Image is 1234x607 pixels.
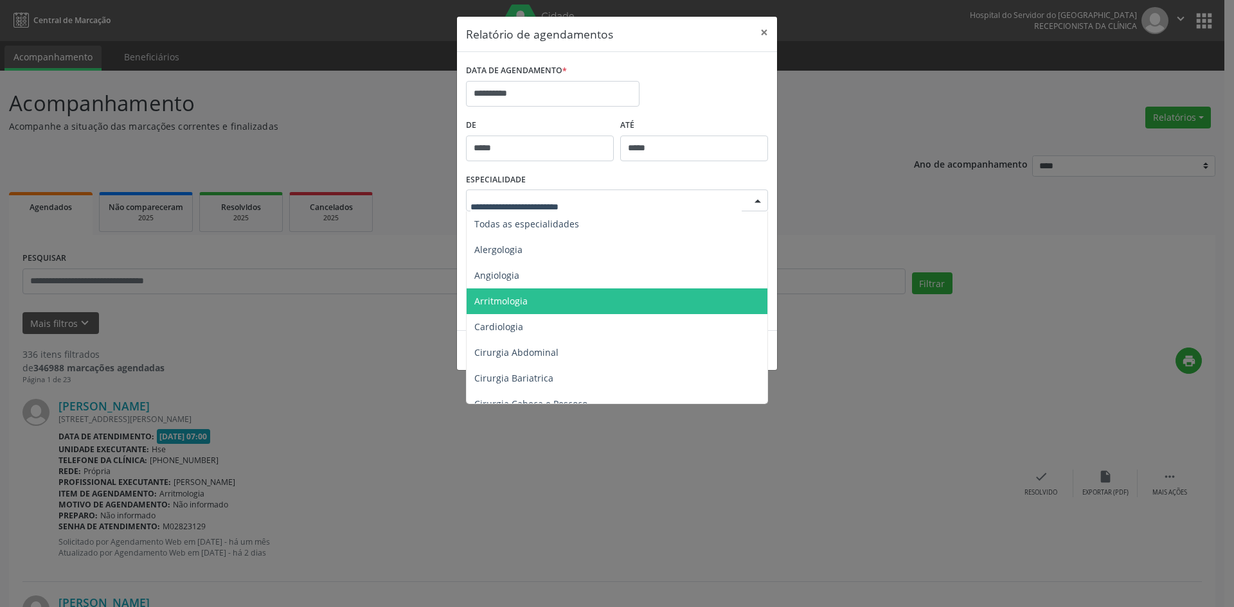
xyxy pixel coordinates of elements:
span: Cirurgia Abdominal [474,346,559,358]
label: ESPECIALIDADE [466,170,526,190]
label: DATA DE AGENDAMENTO [466,61,567,81]
h5: Relatório de agendamentos [466,26,613,42]
label: ATÉ [620,116,768,136]
span: Cirurgia Bariatrica [474,372,553,384]
span: Alergologia [474,243,523,256]
span: Arritmologia [474,295,528,307]
span: Todas as especialidades [474,218,579,230]
span: Cirurgia Cabeça e Pescoço [474,398,587,410]
span: Cardiologia [474,321,523,333]
button: Close [751,17,777,48]
label: De [466,116,614,136]
span: Angiologia [474,269,519,281]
